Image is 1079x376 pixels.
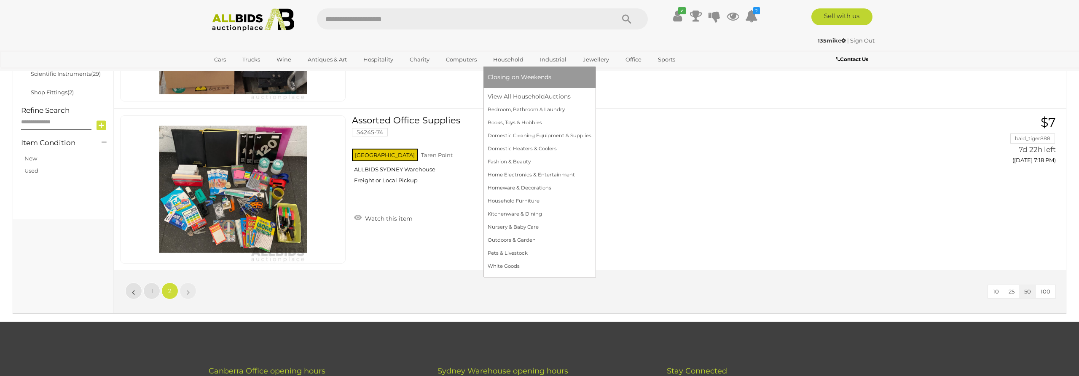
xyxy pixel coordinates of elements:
[209,366,325,376] span: Canberra Office opening hours
[24,155,37,162] a: New
[1009,288,1015,295] span: 25
[678,7,686,14] i: ✔
[534,53,572,67] a: Industrial
[91,70,101,77] span: (29)
[143,283,160,299] a: 1
[358,115,901,190] a: Assorted Office Supplies 54245-74 [GEOGRAPHIC_DATA] Taren Point ALLBIDS SYDNEY Warehouse Freight ...
[850,37,875,44] a: Sign Out
[31,89,74,96] a: Shop Fittings(2)
[21,107,111,115] h4: Refine Search
[836,55,870,64] a: Contact Us
[302,53,352,67] a: Antiques & Art
[818,37,847,44] a: 135mike
[168,287,172,295] span: 2
[606,8,648,29] button: Search
[1041,288,1050,295] span: 100
[620,53,647,67] a: Office
[209,67,279,80] a: [GEOGRAPHIC_DATA]
[151,287,153,295] span: 1
[671,8,684,24] a: ✔
[836,56,868,62] b: Contact Us
[753,7,760,14] i: 2
[1004,285,1020,298] button: 25
[21,139,89,147] h4: Item Condition
[914,115,1058,168] a: $7 bald_tiger888 7d 22h left ([DATE] 7:18 PM)
[988,285,1004,298] button: 10
[811,8,872,25] a: Sell with us
[161,283,178,299] a: 2
[207,8,299,32] img: Allbids.com.au
[745,8,758,24] a: 2
[438,366,568,376] span: Sydney Warehouse opening hours
[1024,288,1031,295] span: 50
[209,53,231,67] a: Cars
[847,37,849,44] span: |
[363,215,413,222] span: Watch this item
[667,366,727,376] span: Stay Connected
[652,53,681,67] a: Sports
[237,53,266,67] a: Trucks
[31,70,101,77] a: Scientific Instruments(29)
[1036,285,1055,298] button: 100
[818,37,846,44] strong: 135mike
[24,167,38,174] a: Used
[1019,285,1036,298] button: 50
[159,116,307,263] img: 54245-74a.jpeg
[67,89,74,96] span: (2)
[125,283,142,299] a: «
[488,53,529,67] a: Household
[1041,115,1056,130] span: $7
[577,53,615,67] a: Jewellery
[440,53,482,67] a: Computers
[358,53,399,67] a: Hospitality
[993,288,999,295] span: 10
[404,53,435,67] a: Charity
[352,211,415,224] a: Watch this item
[271,53,297,67] a: Wine
[180,283,196,299] a: »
